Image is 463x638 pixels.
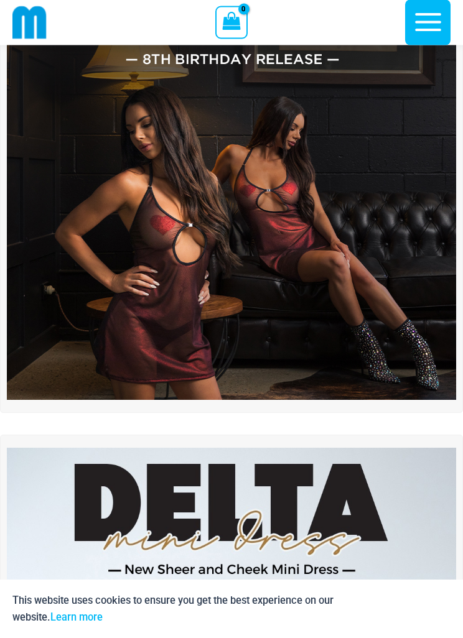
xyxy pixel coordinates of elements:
img: cropped mm emblem [12,6,47,40]
a: View Shopping Cart, empty [215,6,247,39]
a: Learn more [50,611,103,623]
p: This website uses cookies to ensure you get the best experience on our website. [12,592,388,626]
button: Accept [398,592,451,626]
